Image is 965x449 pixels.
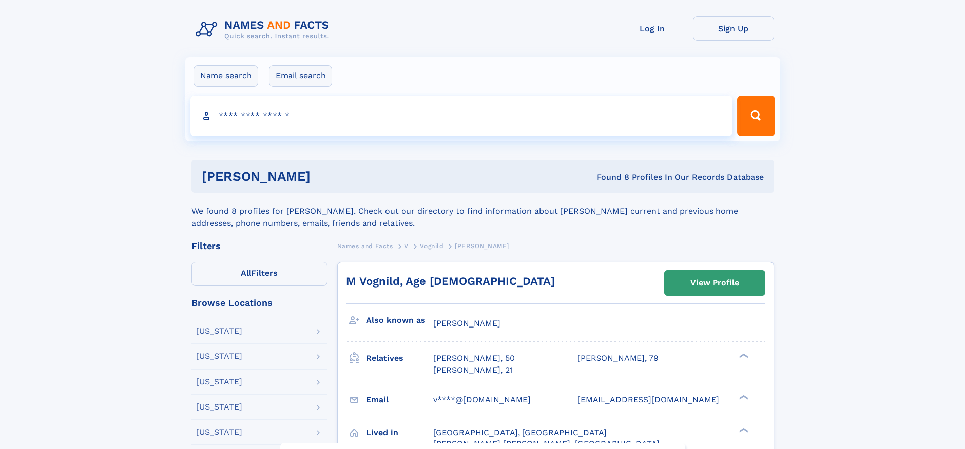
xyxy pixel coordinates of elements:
[194,65,258,87] label: Name search
[690,271,739,295] div: View Profile
[577,395,719,404] span: [EMAIL_ADDRESS][DOMAIN_NAME]
[433,428,607,437] span: [GEOGRAPHIC_DATA], [GEOGRAPHIC_DATA]
[191,193,774,229] div: We found 8 profiles for [PERSON_NAME]. Check out our directory to find information about [PERSON_...
[453,172,764,183] div: Found 8 Profiles In Our Records Database
[366,391,433,409] h3: Email
[455,242,509,250] span: [PERSON_NAME]
[196,428,242,436] div: [US_STATE]
[693,16,774,41] a: Sign Up
[433,318,500,328] span: [PERSON_NAME]
[737,394,749,400] div: ❯
[366,424,433,441] h3: Lived in
[577,353,659,364] a: [PERSON_NAME], 79
[269,65,332,87] label: Email search
[191,298,327,307] div: Browse Locations
[404,242,409,250] span: V
[737,96,775,136] button: Search Button
[337,239,393,252] a: Names and Facts
[346,275,555,288] a: M Vognild, Age [DEMOGRAPHIC_DATA]
[366,312,433,329] h3: Also known as
[612,16,693,41] a: Log In
[196,378,242,386] div: [US_STATE]
[191,241,327,251] div: Filters
[366,350,433,367] h3: Relatives
[737,427,749,433] div: ❯
[433,439,660,448] span: [PERSON_NAME] [PERSON_NAME], [GEOGRAPHIC_DATA]
[241,268,251,278] span: All
[420,242,443,250] span: Vognild
[433,353,515,364] a: [PERSON_NAME], 50
[404,239,409,252] a: V
[196,327,242,335] div: [US_STATE]
[196,403,242,411] div: [US_STATE]
[665,271,765,295] a: View Profile
[196,352,242,360] div: [US_STATE]
[433,364,513,376] a: [PERSON_NAME], 21
[202,170,454,183] h1: [PERSON_NAME]
[190,96,733,136] input: search input
[420,239,443,252] a: Vognild
[191,262,327,286] label: Filters
[737,353,749,359] div: ❯
[191,16,337,44] img: Logo Names and Facts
